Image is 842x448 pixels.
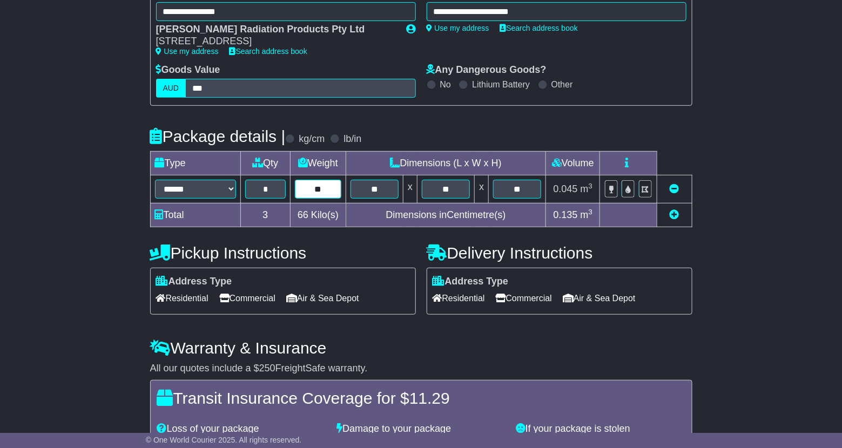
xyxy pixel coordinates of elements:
a: Use my address [427,24,489,32]
label: Any Dangerous Goods? [427,64,547,76]
div: [STREET_ADDRESS] [156,36,396,47]
h4: Pickup Instructions [150,244,416,262]
span: Residential [433,290,485,307]
label: Address Type [433,276,509,288]
label: lb/in [343,133,361,145]
span: 0.135 [554,209,578,220]
label: No [440,79,451,90]
label: kg/cm [299,133,325,145]
label: Address Type [156,276,232,288]
td: Type [150,151,240,175]
td: Qty [240,151,291,175]
td: Dimensions in Centimetre(s) [346,203,546,227]
label: Lithium Battery [472,79,530,90]
div: If your package is stolen [511,423,691,435]
a: Remove this item [670,184,679,194]
td: Total [150,203,240,227]
span: Air & Sea Depot [286,290,359,307]
span: 0.045 [554,184,578,194]
span: © One World Courier 2025. All rights reserved. [146,436,302,444]
td: x [403,175,417,203]
span: 11.29 [409,389,450,407]
td: Dimensions (L x W x H) [346,151,546,175]
span: 250 [259,363,275,374]
div: Loss of your package [152,423,332,435]
div: [PERSON_NAME] Radiation Products Pty Ltd [156,24,396,36]
span: 66 [298,209,308,220]
td: Volume [546,151,600,175]
label: AUD [156,79,186,98]
td: Kilo(s) [291,203,346,227]
h4: Package details | [150,127,286,145]
label: Goods Value [156,64,220,76]
label: Other [551,79,573,90]
h4: Delivery Instructions [427,244,692,262]
a: Add new item [670,209,679,220]
span: Commercial [219,290,275,307]
span: Air & Sea Depot [563,290,636,307]
td: x [475,175,489,203]
h4: Transit Insurance Coverage for $ [157,389,685,407]
span: Commercial [496,290,552,307]
td: Weight [291,151,346,175]
div: Damage to your package [331,423,511,435]
sup: 3 [589,208,593,216]
h4: Warranty & Insurance [150,339,692,357]
a: Search address book [230,47,307,56]
a: Use my address [156,47,219,56]
sup: 3 [589,182,593,190]
span: Residential [156,290,208,307]
div: All our quotes include a $ FreightSafe warranty. [150,363,692,375]
span: m [581,184,593,194]
a: Search address book [500,24,578,32]
span: m [581,209,593,220]
td: 3 [240,203,291,227]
